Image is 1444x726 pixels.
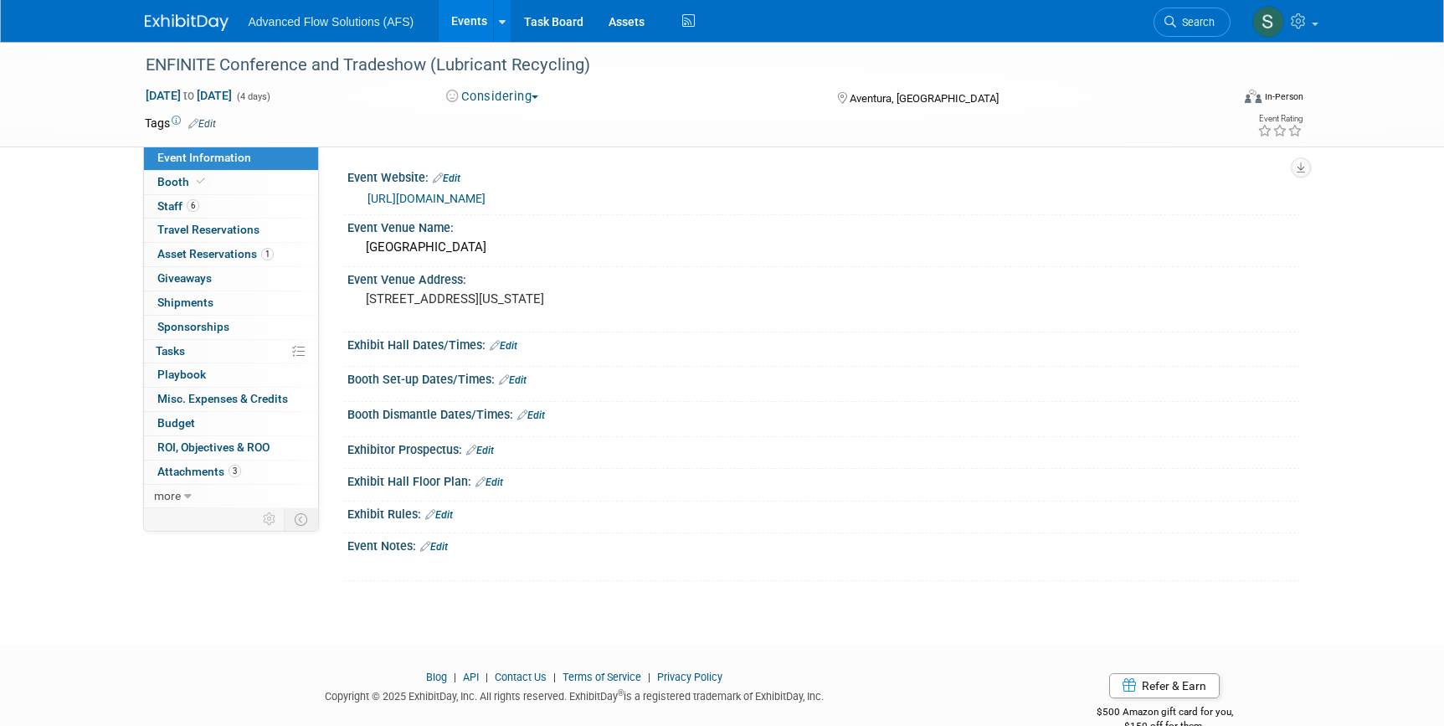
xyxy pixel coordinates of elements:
span: | [450,671,460,683]
span: Travel Reservations [157,223,260,236]
a: Blog [426,671,447,683]
span: Playbook [157,368,206,381]
div: Copyright © 2025 ExhibitDay, Inc. All rights reserved. ExhibitDay is a registered trademark of Ex... [145,685,1005,704]
a: Sponsorships [144,316,318,339]
a: Terms of Service [563,671,641,683]
span: Booth [157,175,208,188]
a: Search [1154,8,1231,37]
span: ROI, Objectives & ROO [157,440,270,454]
a: Event Information [144,147,318,170]
div: Event Format [1132,87,1304,112]
span: Sponsorships [157,320,229,333]
a: Giveaways [144,267,318,291]
a: Staff6 [144,195,318,219]
i: Booth reservation complete [197,177,205,186]
a: ROI, Objectives & ROO [144,436,318,460]
span: Budget [157,416,195,430]
img: Steve McAnally [1252,6,1284,38]
button: Considering [440,88,545,106]
td: Tags [145,115,216,131]
a: Asset Reservations1 [144,243,318,266]
sup: ® [618,688,624,698]
a: Edit [188,118,216,130]
div: Exhibit Hall Dates/Times: [347,332,1300,354]
span: [DATE] [DATE] [145,88,233,103]
div: Booth Set-up Dates/Times: [347,367,1300,389]
pre: [STREET_ADDRESS][US_STATE] [366,291,726,306]
a: Edit [475,476,503,488]
a: Edit [490,340,517,352]
span: Asset Reservations [157,247,274,260]
div: Exhibit Rules: [347,502,1300,523]
a: Refer & Earn [1109,673,1220,698]
img: Format-Inperson.png [1245,90,1262,103]
span: 3 [229,465,241,477]
div: Event Venue Name: [347,215,1300,236]
div: Exhibitor Prospectus: [347,437,1300,459]
a: Budget [144,412,318,435]
span: Aventura, [GEOGRAPHIC_DATA] [850,92,999,105]
span: Attachments [157,465,241,478]
div: In-Person [1264,90,1303,103]
a: Edit [499,374,527,386]
span: Tasks [156,344,185,358]
div: ENFINITE Conference and Tradeshow (Lubricant Recycling) [140,50,1205,80]
span: Event Information [157,151,251,164]
span: Staff [157,199,199,213]
span: | [549,671,560,683]
a: more [144,485,318,508]
a: Edit [466,445,494,456]
div: Event Venue Address: [347,267,1300,288]
div: [GEOGRAPHIC_DATA] [360,234,1287,260]
img: ExhibitDay [145,14,229,31]
a: Edit [517,409,545,421]
a: Playbook [144,363,318,387]
a: Contact Us [495,671,547,683]
span: Search [1176,16,1215,28]
td: Personalize Event Tab Strip [255,508,285,530]
a: Tasks [144,340,318,363]
span: to [181,89,197,102]
span: more [154,489,181,502]
div: Exhibit Hall Floor Plan: [347,469,1300,491]
a: Edit [420,541,448,553]
td: Toggle Event Tabs [284,508,318,530]
a: Edit [433,172,460,184]
span: (4 days) [235,91,270,102]
a: Shipments [144,291,318,315]
span: Giveaways [157,271,212,285]
a: Edit [425,509,453,521]
div: Event Website: [347,165,1300,187]
div: Booth Dismantle Dates/Times: [347,402,1300,424]
a: API [463,671,479,683]
span: 6 [187,199,199,212]
a: Booth [144,171,318,194]
a: [URL][DOMAIN_NAME] [367,192,486,205]
span: Shipments [157,296,213,309]
div: Event Rating [1257,115,1303,123]
div: Event Notes: [347,533,1300,555]
span: 1 [261,248,274,260]
span: | [481,671,492,683]
a: Privacy Policy [657,671,722,683]
span: Misc. Expenses & Credits [157,392,288,405]
a: Travel Reservations [144,219,318,242]
a: Attachments3 [144,461,318,484]
span: Advanced Flow Solutions (AFS) [249,15,414,28]
span: | [644,671,655,683]
a: Misc. Expenses & Credits [144,388,318,411]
